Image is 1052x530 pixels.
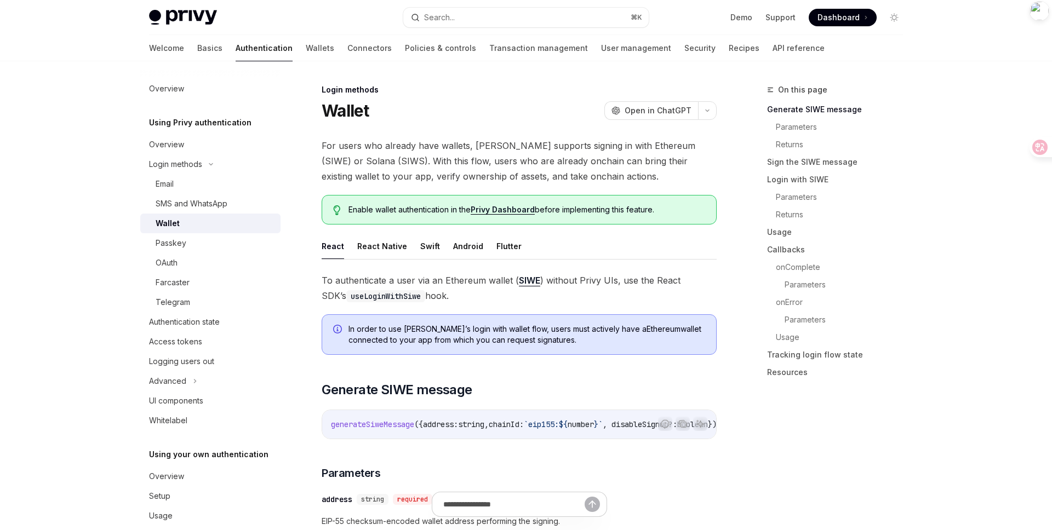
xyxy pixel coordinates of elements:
[767,153,912,171] a: Sign the SIWE message
[331,419,414,429] span: generateSiweMessage
[140,253,281,273] a: OAuth
[149,116,251,129] h5: Using Privy authentication
[489,35,588,61] a: Transaction management
[603,419,673,429] span: , disableSignup?
[156,276,190,289] div: Farcaster
[776,329,912,346] a: Usage
[625,105,691,116] span: Open in ChatGPT
[348,324,705,345] span: In order to use [PERSON_NAME]’s login with wallet flow, users must actively have a Ethereum walle...
[785,311,912,329] a: Parameters
[403,8,649,27] button: Search...⌘K
[357,233,407,259] button: React Native
[785,276,912,293] a: Parameters
[776,188,912,206] a: Parameters
[673,419,677,429] span: :
[604,101,698,120] button: Open in ChatGPT
[197,35,222,61] a: Basics
[524,419,559,429] span: `eip155:
[306,35,334,61] a: Wallets
[322,101,369,120] h1: Wallet
[149,489,170,503] div: Setup
[149,448,268,461] h5: Using your own authentication
[776,293,912,311] a: onError
[140,233,281,253] a: Passkey
[708,419,717,429] span: })
[140,194,281,214] a: SMS and WhatsApp
[149,35,184,61] a: Welcome
[767,101,912,118] a: Generate SIWE message
[140,174,281,194] a: Email
[156,217,180,230] div: Wallet
[140,79,281,99] a: Overview
[322,233,344,259] button: React
[149,10,217,25] img: light logo
[140,273,281,292] a: Farcaster
[140,352,281,371] a: Logging users out
[484,419,489,429] span: ,
[140,292,281,312] a: Telegram
[471,205,535,215] a: Privy Dashboard
[598,419,603,429] span: `
[149,138,184,151] div: Overview
[676,417,690,431] button: Copy the contents from the code block
[140,411,281,430] a: Whitelabel
[489,419,524,429] span: chainId:
[420,233,440,259] button: Swift
[424,11,455,24] div: Search...
[149,394,203,407] div: UI components
[559,419,568,429] span: ${
[149,335,202,348] div: Access tokens
[693,417,707,431] button: Ask AI
[156,177,174,191] div: Email
[729,35,759,61] a: Recipes
[236,35,293,61] a: Authentication
[776,206,912,223] a: Returns
[149,158,202,171] div: Login methods
[140,312,281,332] a: Authentication state
[519,275,540,286] a: SIWE
[156,296,190,309] div: Telegram
[631,13,642,22] span: ⌘ K
[658,417,672,431] button: Report incorrect code
[140,506,281,526] a: Usage
[140,214,281,233] a: Wallet
[776,136,912,153] a: Returns
[149,355,214,368] div: Logging users out
[496,233,522,259] button: Flutter
[773,35,825,61] a: API reference
[156,197,227,210] div: SMS and WhatsApp
[149,414,187,427] div: Whitelabel
[156,256,178,269] div: OAuth
[140,391,281,411] a: UI components
[149,470,184,483] div: Overview
[730,12,752,23] a: Demo
[885,9,903,26] button: Toggle dark mode
[149,375,186,388] div: Advanced
[140,486,281,506] a: Setup
[140,135,281,154] a: Overview
[776,258,912,276] a: onComplete
[585,497,600,512] button: Send message
[140,466,281,486] a: Overview
[778,83,827,96] span: On this page
[776,118,912,136] a: Parameters
[414,419,423,429] span: ({
[322,84,717,95] div: Login methods
[767,171,912,188] a: Login with SIWE
[765,12,796,23] a: Support
[322,465,380,481] span: Parameters
[453,233,483,259] button: Android
[149,509,173,522] div: Usage
[140,332,281,352] a: Access tokens
[405,35,476,61] a: Policies & controls
[458,419,484,429] span: string
[156,237,186,250] div: Passkey
[333,325,344,336] svg: Info
[149,315,220,329] div: Authentication state
[348,204,705,215] span: Enable wallet authentication in the before implementing this feature.
[149,82,184,95] div: Overview
[333,205,341,215] svg: Tip
[684,35,716,61] a: Security
[809,9,877,26] a: Dashboard
[322,138,717,184] span: For users who already have wallets, [PERSON_NAME] supports signing in with Ethereum (SIWE) or Sol...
